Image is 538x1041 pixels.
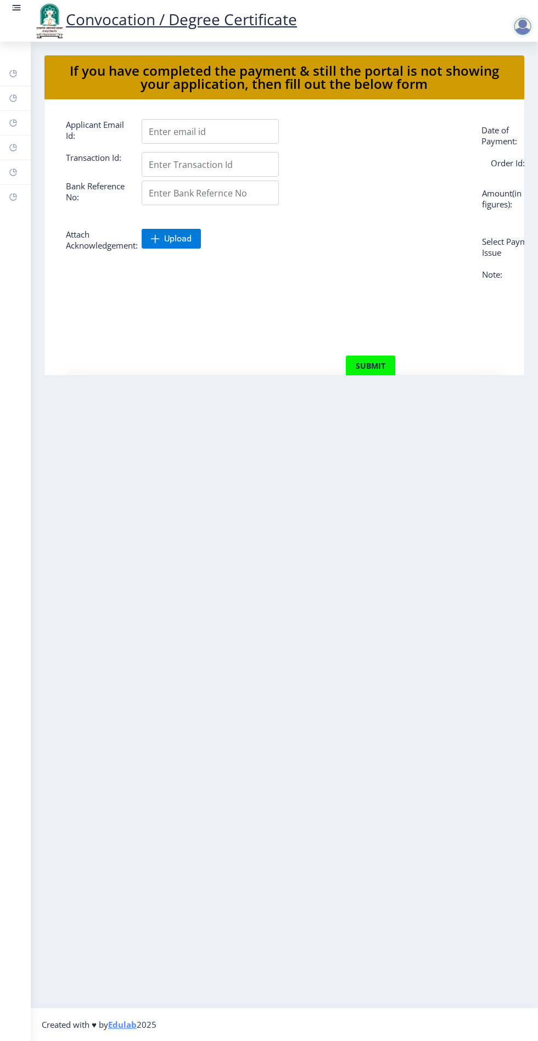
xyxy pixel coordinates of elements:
nb-card-header: If you have completed the payment & still the portal is not showing your application, then fill o... [44,55,524,99]
button: submit [345,355,396,377]
input: Enter Transaction Id [142,152,279,177]
a: Edulab [108,1019,137,1030]
img: logo [33,2,66,40]
label: Bank Reference No: [58,181,133,202]
label: Transaction Id: [58,152,133,172]
input: Enter Bank Refernce No [142,181,279,205]
span: Created with ♥ by 2025 [42,1019,156,1030]
label: Applicant Email Id: [58,119,133,141]
a: Convocation / Degree Certificate [33,9,297,30]
input: Enter email id [142,119,279,144]
span: Upload [164,233,192,244]
label: Attach Acknowledgement: [58,229,133,251]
